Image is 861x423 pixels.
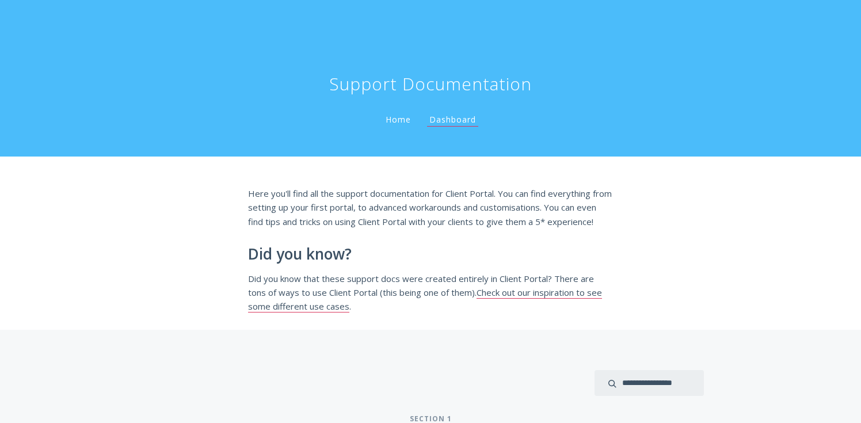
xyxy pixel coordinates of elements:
h1: Support Documentation [329,73,532,96]
p: Did you know that these support docs were created entirely in Client Portal? There are tons of wa... [248,272,613,314]
h2: Did you know? [248,246,613,263]
a: Dashboard [427,114,478,127]
a: Home [383,114,413,125]
p: Here you'll find all the support documentation for Client Portal. You can find everything from se... [248,186,613,228]
input: search input [595,370,704,396]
